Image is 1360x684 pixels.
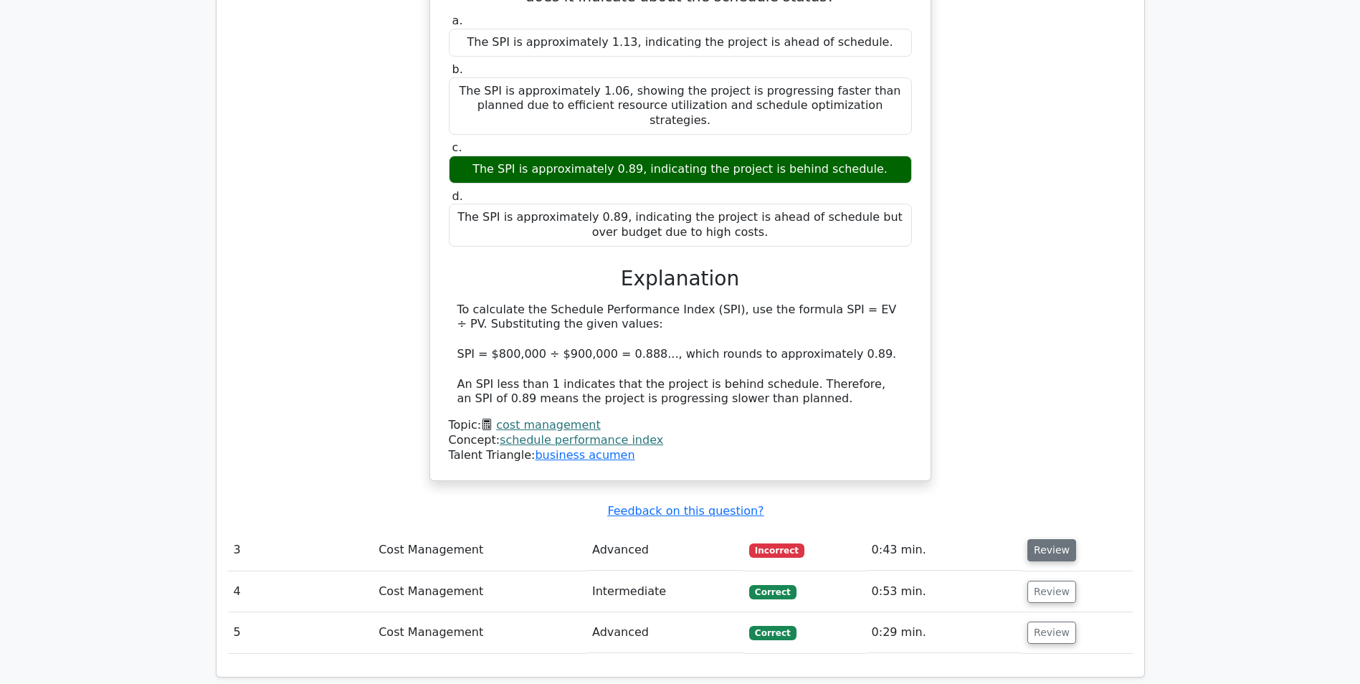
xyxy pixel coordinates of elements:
[1027,622,1076,644] button: Review
[457,267,903,291] h3: Explanation
[228,612,374,653] td: 5
[866,612,1022,653] td: 0:29 min.
[749,585,796,599] span: Correct
[452,62,463,76] span: b.
[749,626,796,640] span: Correct
[457,303,903,407] div: To calculate the Schedule Performance Index (SPI), use the formula SPI = EV ÷ PV. Substituting th...
[228,571,374,612] td: 4
[449,156,912,184] div: The SPI is approximately 0.89, indicating the project is behind schedule.
[866,530,1022,571] td: 0:43 min.
[866,571,1022,612] td: 0:53 min.
[452,189,463,203] span: d.
[586,530,743,571] td: Advanced
[535,448,634,462] a: business acumen
[449,29,912,57] div: The SPI is approximately 1.13, indicating the project is ahead of schedule.
[449,418,912,462] div: Talent Triangle:
[749,543,804,558] span: Incorrect
[452,141,462,154] span: c.
[373,612,586,653] td: Cost Management
[1027,581,1076,603] button: Review
[449,433,912,448] div: Concept:
[228,530,374,571] td: 3
[373,530,586,571] td: Cost Management
[586,612,743,653] td: Advanced
[449,204,912,247] div: The SPI is approximately 0.89, indicating the project is ahead of schedule but over budget due to...
[496,418,600,432] a: cost management
[449,77,912,135] div: The SPI is approximately 1.06, showing the project is progressing faster than planned due to effi...
[449,418,912,433] div: Topic:
[500,433,663,447] a: schedule performance index
[586,571,743,612] td: Intermediate
[373,571,586,612] td: Cost Management
[1027,539,1076,561] button: Review
[452,14,463,27] span: a.
[607,504,764,518] a: Feedback on this question?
